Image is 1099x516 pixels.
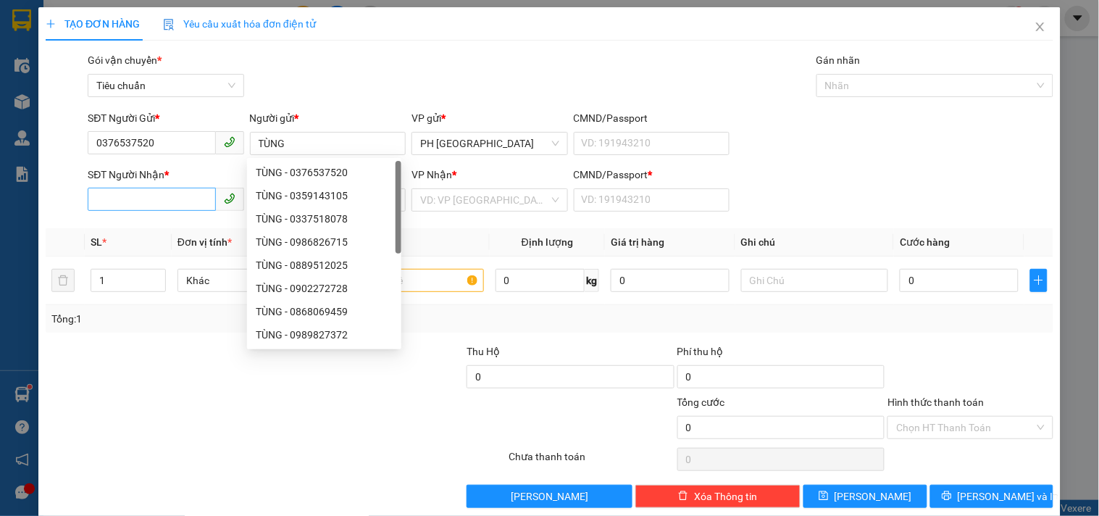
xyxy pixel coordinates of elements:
[930,485,1053,508] button: printer[PERSON_NAME] và In
[1030,269,1048,292] button: plus
[677,396,725,408] span: Tổng cước
[467,346,500,357] span: Thu Hộ
[247,184,401,207] div: TÙNG - 0359143105
[170,45,317,62] div: TRÀ MY ( kẾ TOÁN)
[170,83,317,100] div: 1
[256,188,393,204] div: TÙNG - 0359143105
[256,327,393,343] div: TÙNG - 0989827372
[1035,21,1046,33] span: close
[741,269,888,292] input: Ghi Chú
[336,269,483,292] input: VD: Bàn, Ghế
[250,110,406,126] div: Người gửi
[835,488,912,504] span: [PERSON_NAME]
[574,110,730,126] div: CMND/Passport
[256,165,393,180] div: TÙNG - 0376537520
[88,110,243,126] div: SĐT Người Gửi
[611,236,664,248] span: Giá trị hàng
[46,18,140,30] span: TẠO ĐƠN HÀNG
[170,12,204,28] span: Nhận:
[694,488,757,504] span: Xóa Thông tin
[256,211,393,227] div: TÙNG - 0337518078
[186,270,316,291] span: Khác
[819,491,829,502] span: save
[585,269,599,292] span: kg
[816,54,861,66] label: Gán nhãn
[256,280,393,296] div: TÙNG - 0902272728
[611,269,730,292] input: 0
[522,236,573,248] span: Định lượng
[88,54,162,66] span: Gói vận chuyển
[12,64,159,85] div: 0909885181
[91,236,102,248] span: SL
[411,169,452,180] span: VP Nhận
[224,193,235,204] span: phone
[247,300,401,323] div: TÙNG - 0868069459
[256,257,393,273] div: TÙNG - 0889512025
[224,136,235,148] span: phone
[96,75,235,96] span: Tiêu chuẩn
[635,485,801,508] button: deleteXóa Thông tin
[511,488,588,504] span: [PERSON_NAME]
[247,277,401,300] div: TÙNG - 0902272728
[256,234,393,250] div: TÙNG - 0986826715
[420,133,559,154] span: PH Sài Gòn
[163,18,316,30] span: Yêu cầu xuất hóa đơn điện tử
[574,167,730,183] div: CMND/Passport
[12,12,159,47] div: PH [GEOGRAPHIC_DATA]
[735,228,894,257] th: Ghi chú
[247,230,401,254] div: TÙNG - 0986826715
[51,311,425,327] div: Tổng: 1
[247,161,401,184] div: TÙNG - 0376537520
[507,449,675,474] div: Chưa thanh toán
[942,491,952,502] span: printer
[12,47,159,64] div: A HẢI SG
[170,12,317,45] div: [GEOGRAPHIC_DATA]
[411,110,567,126] div: VP gửi
[1020,7,1061,48] button: Close
[467,485,632,508] button: [PERSON_NAME]
[163,19,175,30] img: icon
[900,236,950,248] span: Cước hàng
[88,167,243,183] div: SĐT Người Nhận
[247,323,401,346] div: TÙNG - 0989827372
[256,304,393,320] div: TÙNG - 0868069459
[677,344,885,365] div: Phí thu hộ
[958,488,1059,504] span: [PERSON_NAME] và In
[247,207,401,230] div: TÙNG - 0337518078
[177,236,232,248] span: Đơn vị tính
[247,254,401,277] div: TÙNG - 0889512025
[803,485,927,508] button: save[PERSON_NAME]
[51,269,75,292] button: delete
[170,62,317,83] div: 0868885146
[678,491,688,502] span: delete
[887,396,984,408] label: Hình thức thanh toán
[12,14,35,29] span: Gửi:
[1031,275,1047,286] span: plus
[46,19,56,29] span: plus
